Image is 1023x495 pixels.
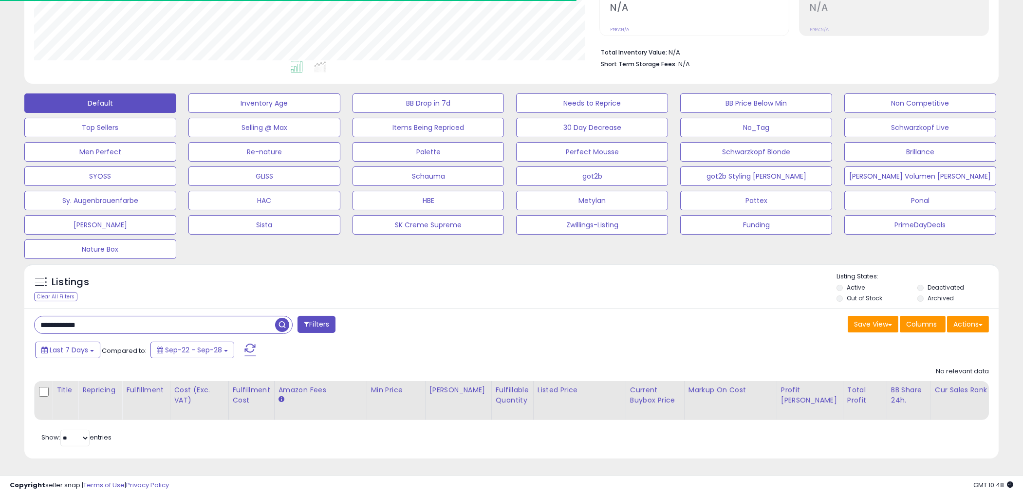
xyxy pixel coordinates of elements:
span: Last 7 Days [50,345,88,355]
button: Perfect Mousse [516,142,668,162]
div: Clear All Filters [34,292,77,301]
h5: Listings [52,275,89,289]
h2: N/A [610,2,789,15]
button: Sep-22 - Sep-28 [150,342,234,358]
button: Nature Box [24,239,176,259]
h2: N/A [810,2,988,15]
button: Last 7 Days [35,342,100,358]
span: N/A [678,59,690,69]
button: SK Creme Supreme [353,215,504,235]
b: Total Inventory Value: [601,48,667,56]
button: Metylan [516,191,668,210]
button: Top Sellers [24,118,176,137]
button: SYOSS [24,166,176,186]
label: Deactivated [928,283,964,292]
button: Schwarzkopf Live [844,118,996,137]
span: Sep-22 - Sep-28 [165,345,222,355]
small: Amazon Fees. [279,395,284,404]
div: Min Price [371,385,421,395]
div: Current Buybox Price [630,385,680,405]
button: Ponal [844,191,996,210]
button: HAC [188,191,340,210]
a: Privacy Policy [126,480,169,490]
div: Profit [PERSON_NAME] [781,385,839,405]
div: BB Share 24h. [891,385,927,405]
button: Filters [298,316,335,333]
button: Columns [900,316,946,332]
button: Pattex [680,191,832,210]
button: PrimeDayDeals [844,215,996,235]
div: Total Profit [847,385,883,405]
a: Terms of Use [83,480,125,490]
button: GLISS [188,166,340,186]
div: Amazon Fees [279,385,363,395]
button: Sista [188,215,340,235]
button: Items Being Repriced [353,118,504,137]
span: Columns [906,319,937,329]
button: [PERSON_NAME] [24,215,176,235]
div: Fulfillment Cost [233,385,270,405]
li: N/A [601,46,982,57]
label: Active [847,283,865,292]
button: Palette [353,142,504,162]
th: The percentage added to the cost of goods (COGS) that forms the calculator for Min & Max prices. [684,381,777,420]
button: [PERSON_NAME] Volumen [PERSON_NAME] [844,166,996,186]
button: HBE [353,191,504,210]
div: seller snap | | [10,481,169,490]
button: Non Competitive [844,93,996,113]
div: Markup on Cost [688,385,773,395]
button: BB Drop in 7d [353,93,504,113]
div: Fulfillable Quantity [496,385,529,405]
button: Sy. Augenbrauenfarbe [24,191,176,210]
label: Archived [928,294,954,302]
button: Men Perfect [24,142,176,162]
div: [PERSON_NAME] [429,385,487,395]
button: Default [24,93,176,113]
button: Funding [680,215,832,235]
button: Inventory Age [188,93,340,113]
button: Zwillings-Listing [516,215,668,235]
div: No relevant data [936,367,989,376]
strong: Copyright [10,480,45,490]
button: Needs to Reprice [516,93,668,113]
button: Save View [848,316,898,332]
button: Schauma [353,166,504,186]
small: Prev: N/A [610,26,629,32]
div: Title [56,385,74,395]
small: Prev: N/A [810,26,829,32]
button: Re-nature [188,142,340,162]
button: Schwarzkopf Blonde [680,142,832,162]
button: BB Price Below Min [680,93,832,113]
button: No_Tag [680,118,832,137]
div: Listed Price [538,385,622,395]
span: Show: entries [41,433,112,442]
label: Out of Stock [847,294,882,302]
div: Cost (Exc. VAT) [174,385,224,405]
p: Listing States: [837,272,999,281]
button: got2b Styling [PERSON_NAME] [680,166,832,186]
span: 2025-10-6 10:48 GMT [973,480,1013,490]
button: 30 Day Decrease [516,118,668,137]
button: Brillance [844,142,996,162]
span: Compared to: [102,346,147,355]
button: Actions [947,316,989,332]
b: Short Term Storage Fees: [601,60,677,68]
div: Fulfillment [126,385,166,395]
button: got2b [516,166,668,186]
div: Repricing [82,385,118,395]
button: Selling @ Max [188,118,340,137]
